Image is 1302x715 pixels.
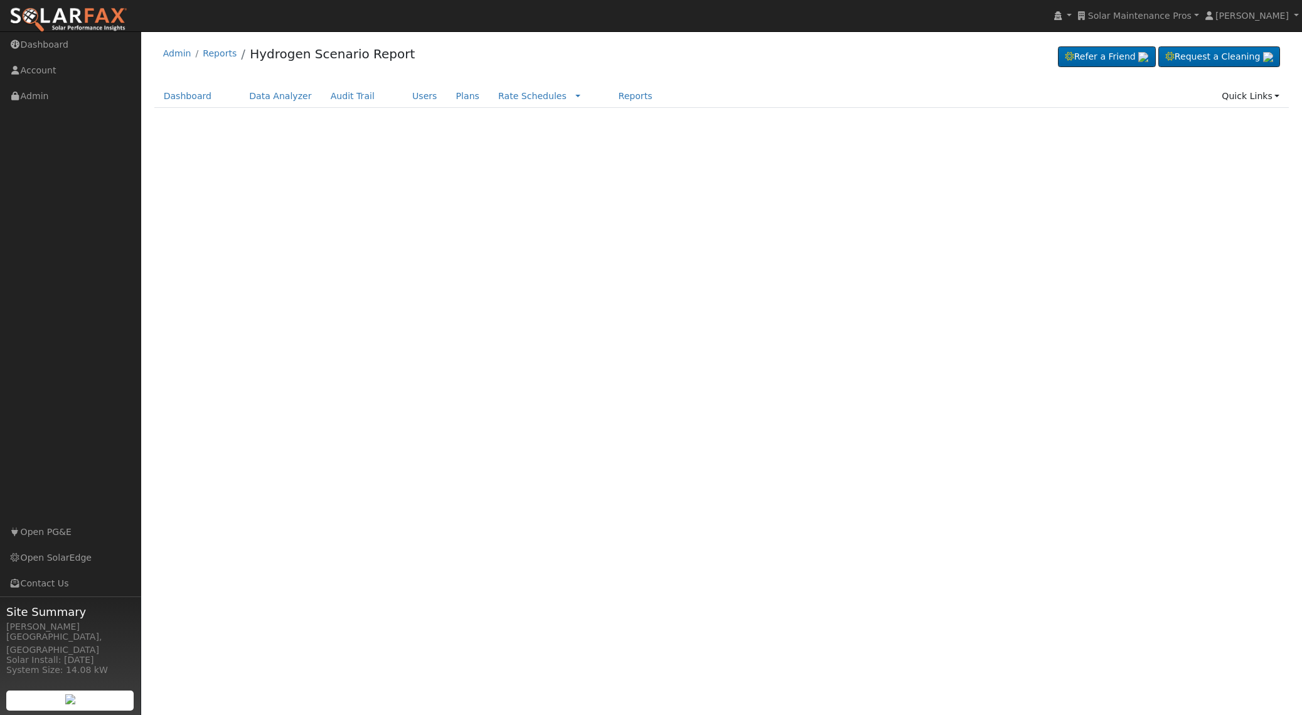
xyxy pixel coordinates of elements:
a: Reports [609,85,661,108]
a: Request a Cleaning [1158,46,1280,68]
a: Plans [447,85,489,108]
span: [PERSON_NAME] [1215,11,1289,21]
img: retrieve [1263,52,1273,62]
a: Dashboard [154,85,221,108]
img: retrieve [1138,52,1148,62]
a: Users [403,85,447,108]
div: Solar Install: [DATE] [6,654,134,667]
a: Rate Schedules [498,91,567,101]
img: retrieve [65,694,75,704]
div: [GEOGRAPHIC_DATA], [GEOGRAPHIC_DATA] [6,630,134,657]
a: Quick Links [1212,85,1289,108]
a: Data Analyzer [240,85,321,108]
span: Solar Maintenance Pros [1088,11,1192,21]
span: Site Summary [6,603,134,620]
a: Admin [163,48,191,58]
a: Hydrogen Scenario Report [250,46,415,61]
img: SolarFax [9,7,127,33]
a: Reports [203,48,237,58]
div: System Size: 14.08 kW [6,664,134,677]
a: Refer a Friend [1058,46,1156,68]
div: [PERSON_NAME] [6,620,134,633]
a: Audit Trail [321,85,384,108]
